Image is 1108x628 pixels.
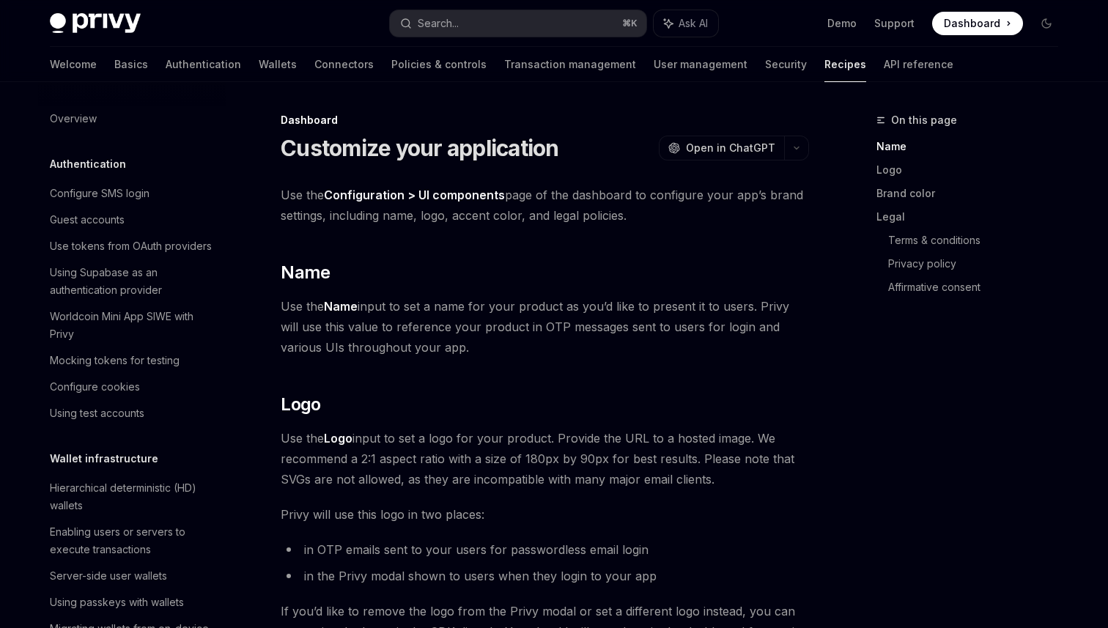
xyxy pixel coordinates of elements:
span: Use the page of the dashboard to configure your app’s brand settings, including name, logo, accen... [281,185,809,226]
h5: Authentication [50,155,126,173]
a: Transaction management [504,47,636,82]
div: Using test accounts [50,404,144,422]
strong: Configuration > UI components [324,188,505,202]
div: Configure cookies [50,378,140,396]
a: Terms & conditions [888,229,1070,252]
button: Toggle dark mode [1035,12,1058,35]
span: Name [281,261,330,284]
span: On this page [891,111,957,129]
a: Support [874,16,915,31]
a: Overview [38,106,226,132]
a: Basics [114,47,148,82]
div: Use tokens from OAuth providers [50,237,212,255]
a: Authentication [166,47,241,82]
button: Open in ChatGPT [659,136,784,160]
a: Use tokens from OAuth providers [38,233,226,259]
a: Using passkeys with wallets [38,589,226,616]
a: Guest accounts [38,207,226,233]
div: Using Supabase as an authentication provider [50,264,217,299]
div: Worldcoin Mini App SIWE with Privy [50,308,217,343]
span: Privy will use this logo in two places: [281,504,809,525]
strong: Name [324,299,358,314]
span: Logo [281,393,321,416]
a: Using Supabase as an authentication provider [38,259,226,303]
div: Hierarchical deterministic (HD) wallets [50,479,217,514]
a: API reference [884,47,953,82]
div: Enabling users or servers to execute transactions [50,523,217,558]
a: Worldcoin Mini App SIWE with Privy [38,303,226,347]
div: Configure SMS login [50,185,149,202]
div: Server-side user wallets [50,567,167,585]
a: Wallets [259,47,297,82]
li: in OTP emails sent to your users for passwordless email login [281,539,809,560]
img: dark logo [50,13,141,34]
span: Ask AI [679,16,708,31]
a: Hierarchical deterministic (HD) wallets [38,475,226,519]
h5: Wallet infrastructure [50,450,158,468]
a: Logo [876,158,1070,182]
span: Open in ChatGPT [686,141,775,155]
li: in the Privy modal shown to users when they login to your app [281,566,809,586]
span: Use the input to set a logo for your product. Provide the URL to a hosted image. We recommend a 2... [281,428,809,490]
a: Demo [827,16,857,31]
a: Configure SMS login [38,180,226,207]
a: Security [765,47,807,82]
span: Use the input to set a name for your product as you’d like to present it to users. Privy will use... [281,296,809,358]
a: Connectors [314,47,374,82]
div: Overview [50,110,97,128]
a: Policies & controls [391,47,487,82]
strong: Logo [324,431,352,446]
a: Using test accounts [38,400,226,426]
button: Ask AI [654,10,718,37]
span: Dashboard [944,16,1000,31]
a: Affirmative consent [888,276,1070,299]
a: Configure cookies [38,374,226,400]
div: Using passkeys with wallets [50,594,184,611]
h1: Customize your application [281,135,559,161]
a: Server-side user wallets [38,563,226,589]
a: Enabling users or servers to execute transactions [38,519,226,563]
a: Name [876,135,1070,158]
a: Dashboard [932,12,1023,35]
span: ⌘ K [622,18,638,29]
a: Recipes [824,47,866,82]
div: Dashboard [281,113,809,128]
div: Guest accounts [50,211,125,229]
div: Mocking tokens for testing [50,352,180,369]
div: Search... [418,15,459,32]
a: Legal [876,205,1070,229]
a: Mocking tokens for testing [38,347,226,374]
a: Privacy policy [888,252,1070,276]
a: User management [654,47,747,82]
button: Search...⌘K [390,10,646,37]
a: Welcome [50,47,97,82]
a: Brand color [876,182,1070,205]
